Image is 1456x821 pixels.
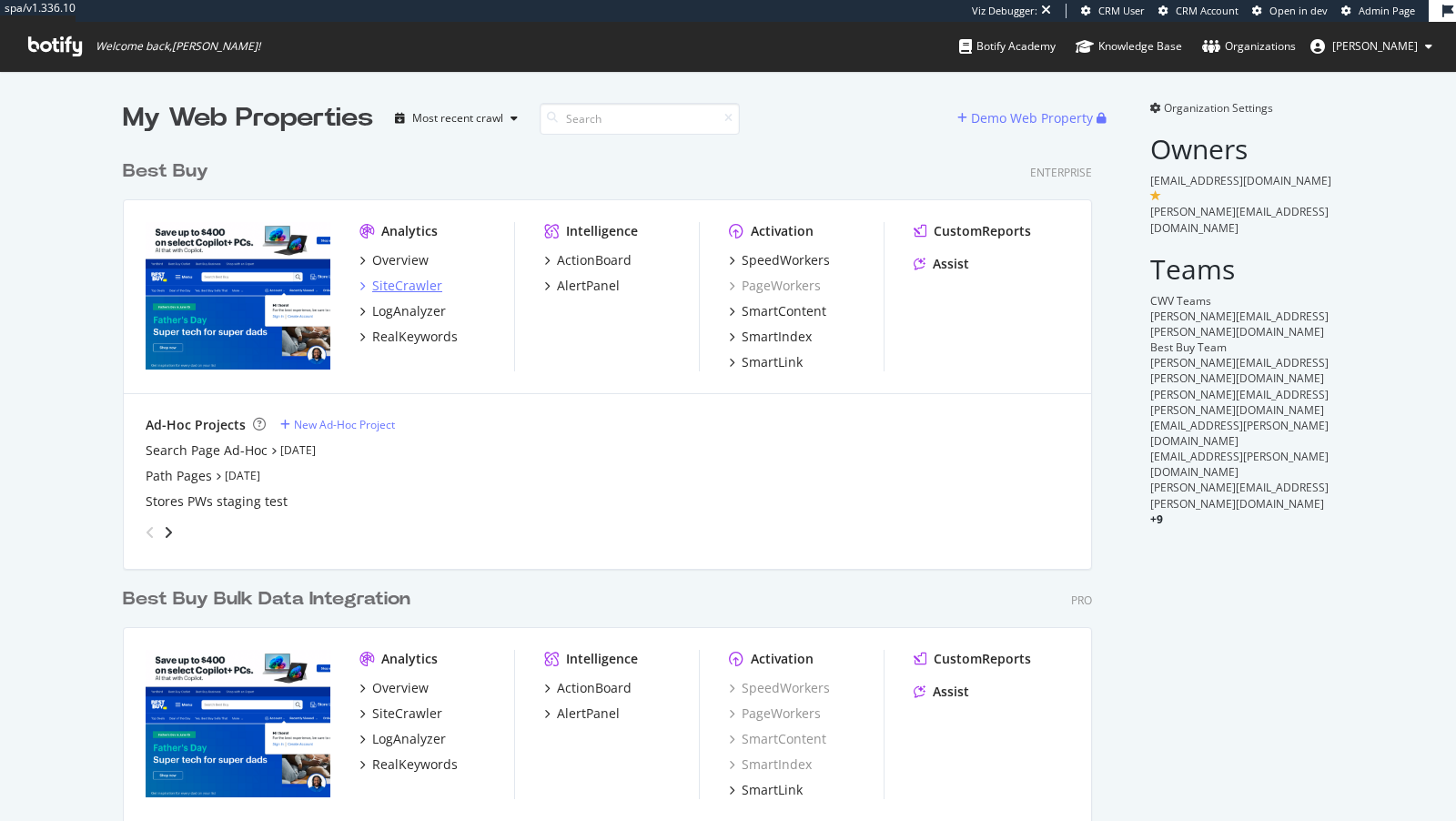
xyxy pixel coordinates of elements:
[146,416,246,434] div: Ad-Hoc Projects
[729,277,821,295] a: PageWorkers
[742,781,803,799] div: SmartLink
[729,679,830,697] a: SpeedWorkers
[729,302,826,320] a: SmartContent
[729,781,803,799] a: SmartLink
[742,251,830,269] div: SpeedWorkers
[1150,204,1329,235] span: [PERSON_NAME][EMAIL_ADDRESS][DOMAIN_NAME]
[372,302,446,320] div: LogAnalyzer
[957,104,1097,133] button: Demo Web Property
[372,730,446,748] div: LogAnalyzer
[751,222,814,240] div: Activation
[138,518,162,547] div: angle-left
[412,113,503,124] div: Most recent crawl
[729,755,812,774] a: SmartIndex
[372,277,442,295] div: SiteCrawler
[1158,4,1239,18] a: CRM Account
[1296,32,1447,61] button: [PERSON_NAME]
[372,755,458,774] div: RealKeywords
[729,328,812,346] a: SmartIndex
[1150,355,1329,386] span: [PERSON_NAME][EMAIL_ADDRESS][PERSON_NAME][DOMAIN_NAME]
[566,222,638,240] div: Intelligence
[742,328,812,346] div: SmartIndex
[540,103,740,135] input: Search
[1150,254,1333,284] h2: Teams
[914,650,1031,668] a: CustomReports
[914,255,969,273] a: Assist
[544,251,632,269] a: ActionBoard
[372,251,429,269] div: Overview
[933,683,969,701] div: Assist
[557,679,632,697] div: ActionBoard
[359,302,446,320] a: LogAnalyzer
[1098,4,1145,17] span: CRM User
[123,586,410,613] div: Best Buy Bulk Data Integration
[557,251,632,269] div: ActionBoard
[971,109,1093,127] div: Demo Web Property
[123,586,418,613] a: Best Buy Bulk Data Integration
[372,328,458,346] div: RealKeywords
[729,251,830,269] a: SpeedWorkers
[1252,4,1328,18] a: Open in dev
[1150,387,1329,418] span: [PERSON_NAME][EMAIL_ADDRESS][PERSON_NAME][DOMAIN_NAME]
[934,650,1031,668] div: CustomReports
[294,417,395,432] div: New Ad-Hoc Project
[1150,293,1333,309] div: CWV Teams
[359,730,446,748] a: LogAnalyzer
[959,37,1056,56] div: Botify Academy
[388,104,525,133] button: Most recent crawl
[162,523,175,542] div: angle-right
[1202,22,1296,71] a: Organizations
[1076,22,1182,71] a: Knowledge Base
[225,468,260,483] a: [DATE]
[566,650,638,668] div: Intelligence
[280,417,395,432] a: New Ad-Hoc Project
[1269,4,1328,17] span: Open in dev
[1076,37,1182,56] div: Knowledge Base
[1359,4,1415,17] span: Admin Page
[1030,165,1092,180] div: Enterprise
[729,353,803,371] a: SmartLink
[1202,37,1296,56] div: Organizations
[96,39,260,54] span: Welcome back, [PERSON_NAME] !
[914,222,1031,240] a: CustomReports
[1150,309,1329,340] span: [PERSON_NAME][EMAIL_ADDRESS][PERSON_NAME][DOMAIN_NAME]
[1150,512,1163,527] span: + 9
[914,683,969,701] a: Assist
[359,328,458,346] a: RealKeywords
[1081,4,1145,18] a: CRM User
[146,222,330,370] img: bestbuy.com
[1176,4,1239,17] span: CRM Account
[729,704,821,723] a: PageWorkers
[1150,480,1329,511] span: [PERSON_NAME][EMAIL_ADDRESS][PERSON_NAME][DOMAIN_NAME]
[1332,38,1418,54] span: connor
[146,441,268,460] a: Search Page Ad-Hoc
[1150,418,1329,449] span: [EMAIL_ADDRESS][PERSON_NAME][DOMAIN_NAME]
[1150,173,1331,188] span: [EMAIL_ADDRESS][DOMAIN_NAME]
[280,442,316,458] a: [DATE]
[359,277,442,295] a: SiteCrawler
[544,679,632,697] a: ActionBoard
[544,704,620,723] a: AlertPanel
[972,4,1037,18] div: Viz Debugger:
[123,158,216,185] a: Best Buy
[959,22,1056,71] a: Botify Academy
[359,704,442,723] a: SiteCrawler
[123,100,373,137] div: My Web Properties
[933,255,969,273] div: Assist
[544,277,620,295] a: AlertPanel
[359,679,429,697] a: Overview
[372,679,429,697] div: Overview
[557,704,620,723] div: AlertPanel
[557,277,620,295] div: AlertPanel
[381,222,438,240] div: Analytics
[359,251,429,269] a: Overview
[751,650,814,668] div: Activation
[359,755,458,774] a: RealKeywords
[934,222,1031,240] div: CustomReports
[146,492,288,511] a: Stores PWs staging test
